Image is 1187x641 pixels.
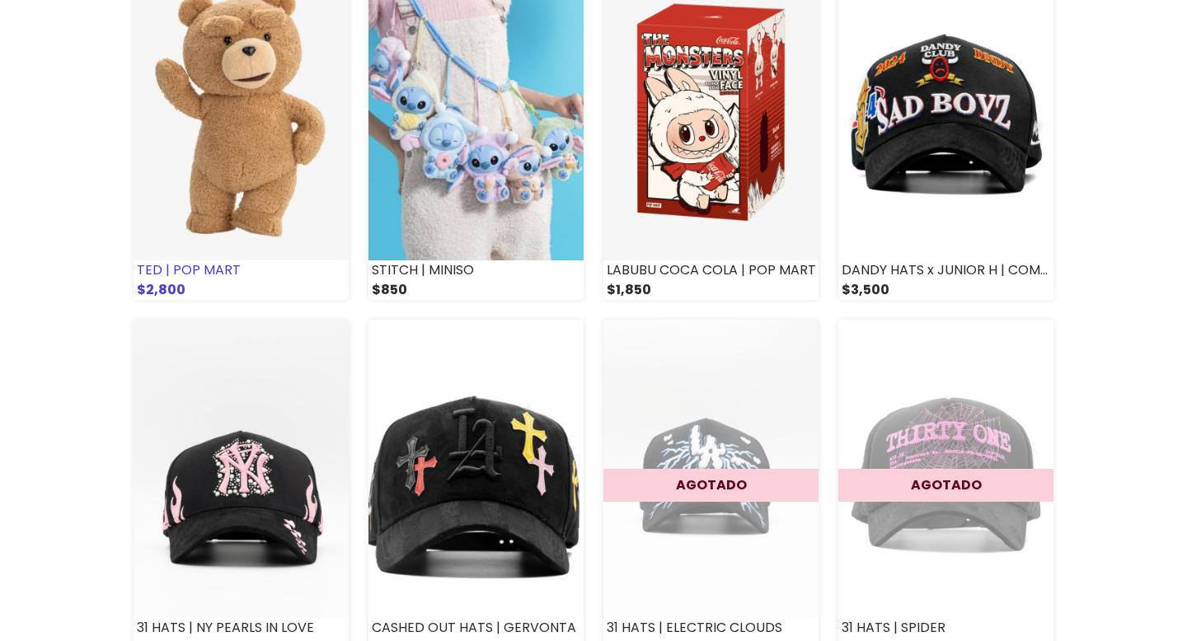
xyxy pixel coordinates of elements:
div: TED | POP MART [134,260,349,280]
div: $850 [368,280,584,300]
div: 31 HATS | SPIDER [838,618,1053,638]
img: small_1745417817902.jpeg [603,320,819,618]
div: 31 HATS | ELECTRIC CLOUDS [603,618,819,638]
div: $2,800 [134,280,349,300]
div: LABUBU COCA COLA | POP MART [603,260,819,280]
img: small_1745418081992.jpeg [368,320,584,618]
div: $1,850 [603,280,819,300]
div: $3,500 [838,280,1053,300]
div: AGOTADO [603,469,819,502]
div: DANDY HATS x JUNIOR H | COMO JORDAN [838,260,1053,280]
div: STITCH | MINISO [368,260,584,280]
img: small_1745419406161.jpeg [134,320,349,618]
div: 31 HATS | NY PEARLS IN LOVE [134,618,349,638]
img: small_1745417494354.jpeg [838,320,1053,618]
div: AGOTADO [838,469,1053,502]
div: CASHED OUT HATS | GERVONTA [368,618,584,638]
